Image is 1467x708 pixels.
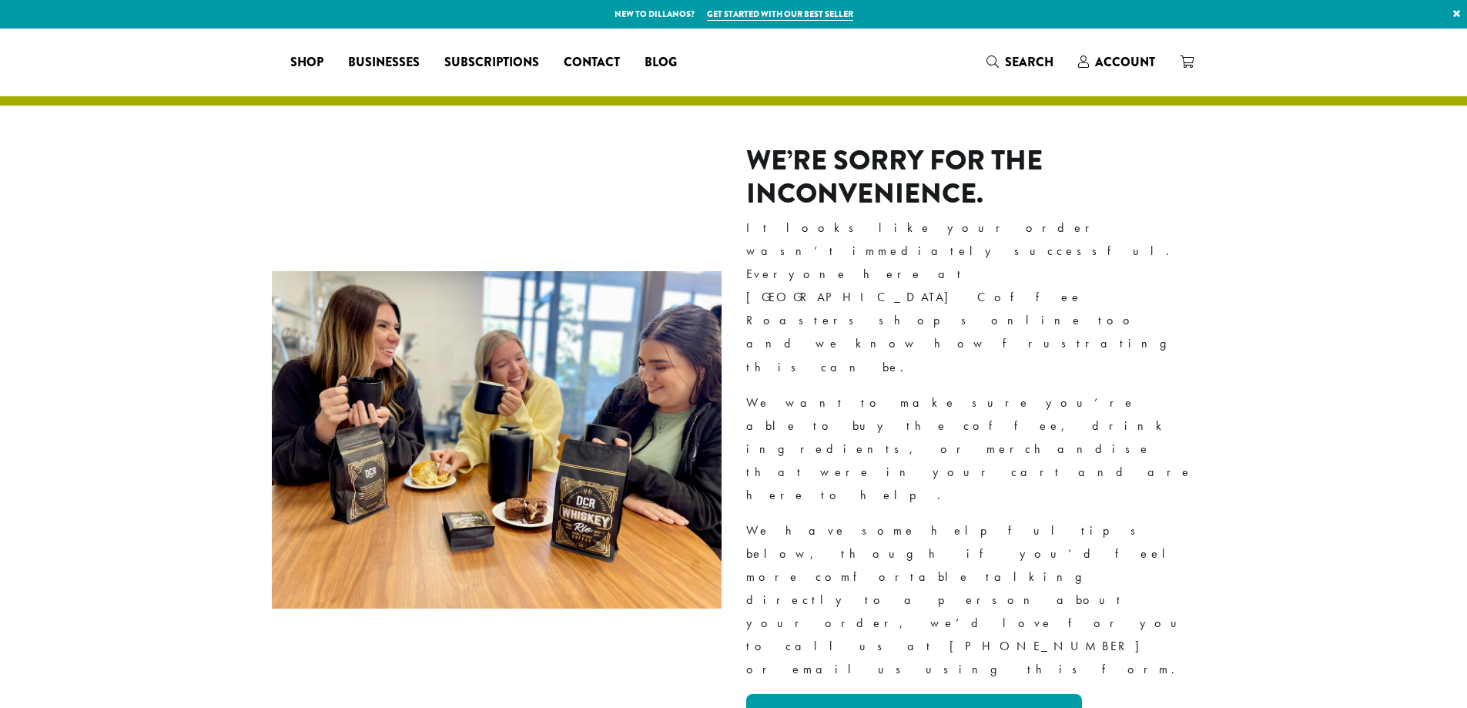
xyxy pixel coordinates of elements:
[444,53,539,72] span: Subscriptions
[974,49,1066,75] a: Search
[564,53,620,72] span: Contact
[278,50,336,75] a: Shop
[1005,53,1053,71] span: Search
[746,216,1196,379] p: It looks like your order wasn’t immediately successful. Everyone here at [GEOGRAPHIC_DATA] Coffee...
[746,391,1196,507] p: We want to make sure you’re able to buy the coffee, drink ingredients, or merchandise that were i...
[746,519,1196,682] p: We have some helpful tips below, though if you’d feel more comfortable talking directly to a pers...
[290,53,323,72] span: Shop
[348,53,420,72] span: Businesses
[645,53,677,72] span: Blog
[746,144,1196,210] h2: We’re sorry for the inconvenience.
[707,8,853,21] a: Get started with our best seller
[1095,53,1155,71] span: Account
